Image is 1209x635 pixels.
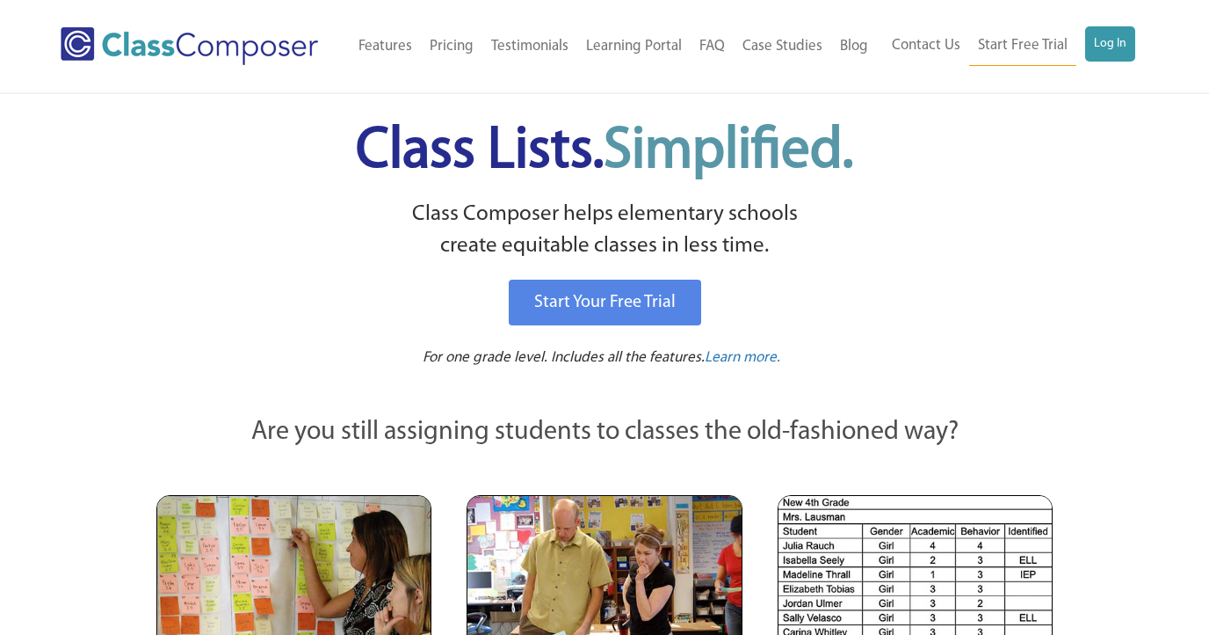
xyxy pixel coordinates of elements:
a: Blog [831,27,877,66]
nav: Header Menu [877,26,1136,66]
span: For one grade level. Includes all the features. [423,350,705,365]
span: Learn more. [705,350,780,365]
span: Simplified. [604,123,853,180]
a: Pricing [421,27,482,66]
a: FAQ [691,27,734,66]
p: Class Composer helps elementary schools create equitable classes in less time. [154,199,1055,263]
a: Testimonials [482,27,577,66]
span: Start Your Free Trial [534,294,676,311]
a: Start Your Free Trial [509,280,701,325]
a: Case Studies [734,27,831,66]
a: Learning Portal [577,27,691,66]
img: Class Composer [61,27,318,65]
p: Are you still assigning students to classes the old-fashioned way? [156,413,1053,452]
nav: Header Menu [345,27,876,66]
a: Learn more. [705,347,780,369]
a: Features [350,27,421,66]
span: Class Lists. [356,123,853,180]
a: Log In [1085,26,1135,62]
a: Contact Us [883,26,969,65]
a: Start Free Trial [969,26,1076,66]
